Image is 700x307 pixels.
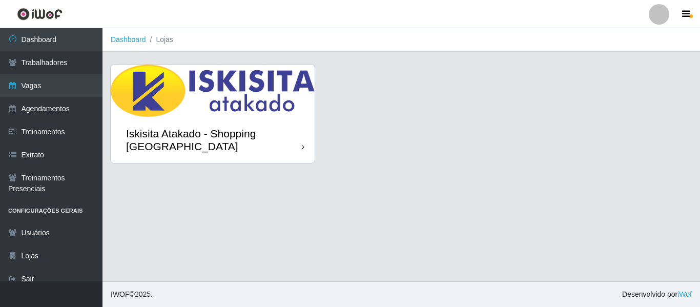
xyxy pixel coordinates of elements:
[622,289,692,300] span: Desenvolvido por
[677,290,692,298] a: iWof
[146,34,173,45] li: Lojas
[17,8,63,21] img: CoreUI Logo
[111,65,315,117] img: cardImg
[111,65,315,163] a: Iskisita Atakado - Shopping [GEOGRAPHIC_DATA]
[102,28,700,52] nav: breadcrumb
[126,127,302,153] div: Iskisita Atakado - Shopping [GEOGRAPHIC_DATA]
[111,35,146,44] a: Dashboard
[111,290,130,298] span: IWOF
[111,289,153,300] span: © 2025 .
